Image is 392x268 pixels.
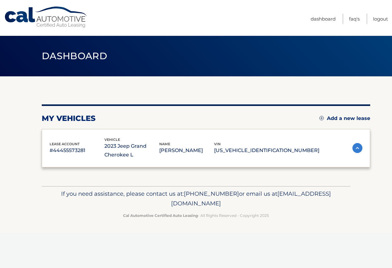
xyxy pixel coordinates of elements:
[4,6,88,28] a: Cal Automotive
[159,146,214,155] p: [PERSON_NAME]
[349,14,360,24] a: FAQ's
[42,50,107,62] span: Dashboard
[46,189,346,209] p: If you need assistance, please contact us at: or email us at
[159,142,170,146] span: name
[123,213,198,218] strong: Cal Automotive Certified Auto Leasing
[214,146,319,155] p: [US_VEHICLE_IDENTIFICATION_NUMBER]
[104,137,120,142] span: vehicle
[311,14,336,24] a: Dashboard
[50,142,80,146] span: lease account
[373,14,388,24] a: Logout
[50,146,104,155] p: #44455573281
[104,142,159,159] p: 2023 Jeep Grand Cherokee L
[352,143,362,153] img: accordion-active.svg
[184,190,239,197] span: [PHONE_NUMBER]
[214,142,221,146] span: vin
[42,114,96,123] h2: my vehicles
[319,115,370,122] a: Add a new lease
[46,212,346,219] p: - All Rights Reserved - Copyright 2025
[319,116,324,120] img: add.svg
